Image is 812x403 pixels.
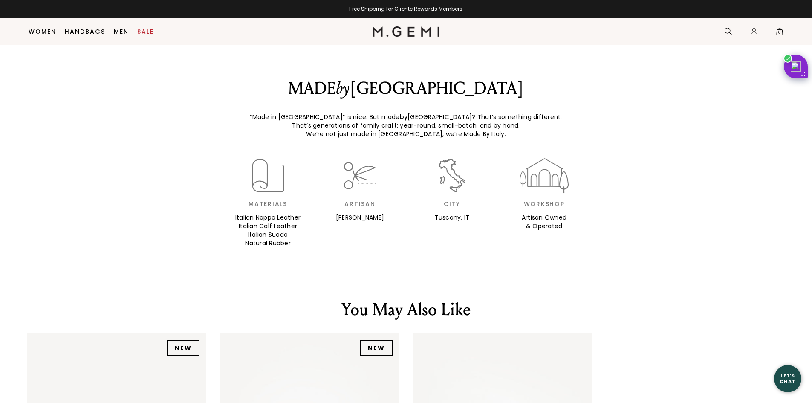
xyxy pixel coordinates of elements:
img: scissors icon [341,157,379,194]
h3: Artisan [314,200,406,207]
p: Tuscany, IT [406,213,498,222]
p: [PERSON_NAME] [314,213,406,222]
div: Let's Chat [774,373,801,384]
h3: City [406,200,498,207]
div: NEW [360,340,393,356]
span: 0 [775,29,784,38]
a: Handbags [65,28,105,35]
strong: by [400,113,408,121]
div: NEW [167,340,199,356]
h3: Workshop [498,200,590,207]
img: Workshop icon [520,157,569,194]
img: M.Gemi [373,26,439,37]
a: Men [114,28,129,35]
p: Italian Nappa Leather Italian Calf Leather Italian Suede Natural Rubber [222,213,314,247]
p: Artisan Owned & Operated [498,213,590,230]
em: by [336,78,350,99]
a: Sale [137,28,154,35]
a: Women [29,28,56,35]
h3: Materials [222,200,314,207]
img: Italy icon [433,157,471,194]
img: leather icon [249,157,287,194]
